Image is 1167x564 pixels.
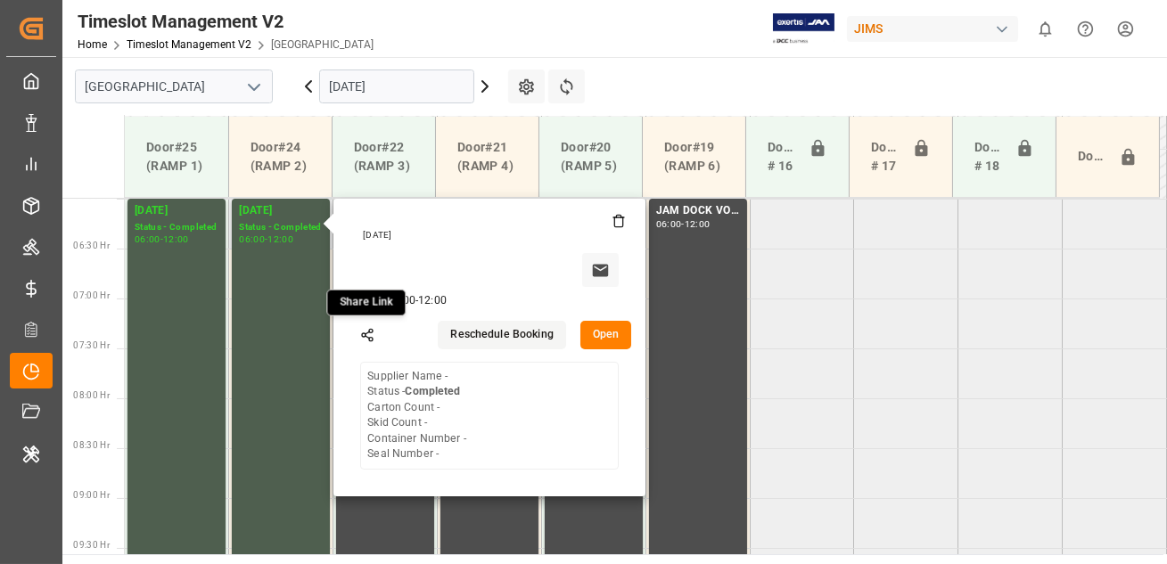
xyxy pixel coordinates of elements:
[685,220,711,228] div: 12:00
[135,235,160,243] div: 06:00
[580,321,632,349] button: Open
[135,220,218,235] div: Status - Completed
[78,38,107,51] a: Home
[73,290,110,300] span: 07:00 Hr
[847,16,1018,42] div: JIMS
[239,235,265,243] div: 06:00
[847,12,1025,45] button: JIMS
[73,340,110,350] span: 07:30 Hr
[438,321,565,349] button: Reschedule Booking
[1025,9,1065,49] button: show 0 new notifications
[243,131,317,183] div: Door#24 (RAMP 2)
[160,235,163,243] div: -
[656,202,740,220] div: JAM DOCK VOLUME CONTROL
[357,229,626,241] div: [DATE]
[139,131,214,183] div: Door#25 (RAMP 1)
[1065,9,1105,49] button: Help Center
[656,220,682,228] div: 06:00
[967,131,1008,183] div: Doors # 18
[240,73,267,101] button: open menu
[681,220,684,228] div: -
[347,131,421,183] div: Door#22 (RAMP 3)
[73,490,110,500] span: 09:00 Hr
[418,293,447,309] div: 12:00
[367,369,465,462] div: Supplier Name - Status - Carton Count - Skid Count - Container Number - Seal Number -
[73,540,110,550] span: 09:30 Hr
[1071,140,1112,174] div: Door#23
[319,69,474,103] input: MMM-DD-YYYY
[554,131,628,183] div: Door#20 (RAMP 5)
[239,202,323,220] div: [DATE]
[267,235,293,243] div: 12:00
[73,390,110,400] span: 08:00 Hr
[78,8,374,35] div: Timeslot Management V2
[73,241,110,250] span: 06:30 Hr
[760,131,801,183] div: Doors # 16
[265,235,267,243] div: -
[864,131,905,183] div: Doors # 17
[163,235,189,243] div: 12:00
[340,296,392,308] small: Share Link
[135,202,218,220] div: [DATE]
[75,69,273,103] input: Type to search/select
[127,38,251,51] a: Timeslot Management V2
[773,13,834,45] img: Exertis%20JAM%20-%20Email%20Logo.jpg_1722504956.jpg
[405,385,460,397] b: Completed
[73,440,110,450] span: 08:30 Hr
[657,131,731,183] div: Door#19 (RAMP 6)
[450,131,524,183] div: Door#21 (RAMP 4)
[415,293,418,309] div: -
[239,220,323,235] div: Status - Completed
